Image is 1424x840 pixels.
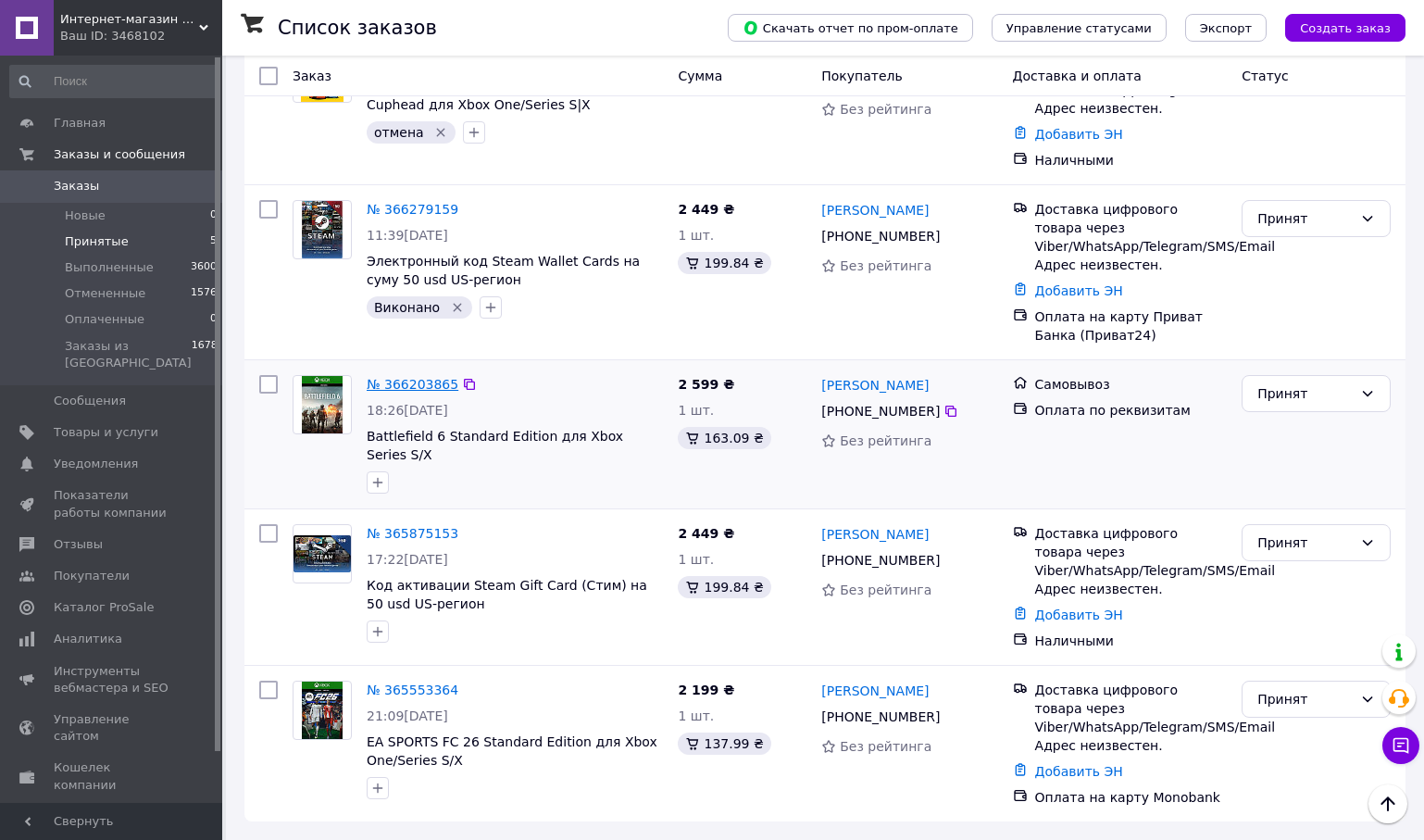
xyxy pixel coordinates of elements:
div: Доставка цифрового товара через Viber/WhatsApp/Telegram/SMS/Email [1035,200,1228,256]
span: 5 [210,233,217,250]
span: 11:39[DATE] [367,228,448,243]
a: № 365875153 [367,526,458,541]
span: Заказы [54,178,99,194]
a: № 366279159 [367,202,458,217]
span: Каталог ProSale [54,599,154,616]
svg: Удалить метку [450,300,465,315]
a: № 366203865 [367,377,458,392]
span: Новые [65,207,106,224]
a: Код активации Steam Gift Card (Стим) на 50 usd US-регион [367,578,647,611]
svg: Удалить метку [433,125,448,140]
img: Фото товару [302,682,343,739]
a: Фото товару [293,200,352,259]
span: Без рейтинга [840,739,931,754]
a: Cuphead для Xbox One/Series S|X [367,97,591,112]
a: Фото товару [293,524,352,583]
span: 2 449 ₴ [678,526,734,541]
div: Наличными [1035,632,1228,650]
span: Без рейтинга [840,102,931,117]
span: отмена [374,125,424,140]
div: 199.84 ₴ [678,576,770,598]
span: 1678 [192,338,218,371]
div: Адрес неизвестен. [1035,99,1228,118]
span: Без рейтинга [840,433,931,448]
a: Создать заказ [1267,19,1405,34]
a: [PERSON_NAME] [821,525,929,544]
span: Покупатель [821,69,903,83]
span: Статус [1242,69,1289,83]
span: 18:26[DATE] [367,403,448,418]
div: Адрес неизвестен. [1035,256,1228,274]
div: Оплата на карту Приват Банка (Приват24) [1035,307,1228,345]
span: Главная [54,115,106,132]
span: Принятые [65,233,129,250]
span: 2 449 ₴ [678,202,734,217]
span: 17:22[DATE] [367,552,448,567]
span: Экспорт [1200,21,1252,35]
div: [PHONE_NUMBER] [818,547,943,573]
div: 163.09 ₴ [678,427,770,449]
img: Фото товару [302,201,343,258]
span: 0 [210,207,217,224]
a: [PERSON_NAME] [821,682,929,700]
span: Виконано [374,300,440,315]
a: Добавить ЭН [1035,127,1123,142]
span: Показатели работы компании [54,487,171,520]
span: Сумма [678,69,722,83]
span: Аналитика [54,631,122,647]
div: Принят [1257,533,1353,553]
button: Чат с покупателем [1382,727,1419,764]
button: Наверх [1368,784,1407,823]
a: Добавить ЭН [1035,764,1123,779]
a: Фото товару [293,681,352,740]
div: Ваш ID: 3468102 [60,28,222,44]
span: 0 [210,311,217,328]
a: Электронный код Steam Wallet Cards на суму 50 usd US-регион [367,254,640,287]
span: Отмененные [65,285,145,302]
span: Отзывы [54,536,103,553]
span: 1 шт. [678,708,714,723]
div: Оплата на карту Monobank [1035,788,1228,807]
span: Без рейтинга [840,258,931,273]
div: Самовывоз [1035,375,1228,394]
a: EA SPORTS FC 26 Standard Edition для Xbox One/Series S/X [367,734,657,768]
span: Кошелек компании [54,759,171,793]
span: Покупатели [54,568,130,584]
span: Товары и услуги [54,424,158,441]
span: Скачать отчет по пром-оплате [743,19,958,36]
span: Уведомления [54,456,138,472]
img: Фото товару [294,535,351,571]
span: 3600 [191,259,217,276]
img: Фото товару [302,376,343,433]
div: Адрес неизвестен. [1035,580,1228,598]
span: 1 шт. [678,552,714,567]
a: Battlefield 6 Standard Edition для Xbox Series S/X [367,429,623,462]
span: Заказы из [GEOGRAPHIC_DATA] [65,338,192,371]
div: Доставка цифрового товара через Viber/WhatsApp/Telegram/SMS/Email [1035,681,1228,736]
span: Оплаченные [65,311,144,328]
div: Оплата по реквизитам [1035,401,1228,420]
button: Управление статусами [992,14,1167,42]
div: Доставка цифрового товара через Viber/WhatsApp/Telegram/SMS/Email [1035,524,1228,580]
div: 137.99 ₴ [678,733,770,755]
span: 2 599 ₴ [678,377,734,392]
span: 21:09[DATE] [367,708,448,723]
span: 1576 [191,285,217,302]
div: Принят [1257,383,1353,404]
a: Фото товару [293,375,352,434]
a: Добавить ЭН [1035,608,1123,622]
a: Добавить ЭН [1035,283,1123,298]
span: 1 шт. [678,228,714,243]
input: Поиск [9,65,219,98]
div: [PHONE_NUMBER] [818,398,943,424]
span: Сообщения [54,393,126,409]
span: Заказ [293,69,331,83]
span: Интернет-магазин "KeyStoreGame" [60,11,199,28]
span: Доставка и оплата [1013,69,1142,83]
button: Экспорт [1185,14,1267,42]
div: Наличными [1035,151,1228,169]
